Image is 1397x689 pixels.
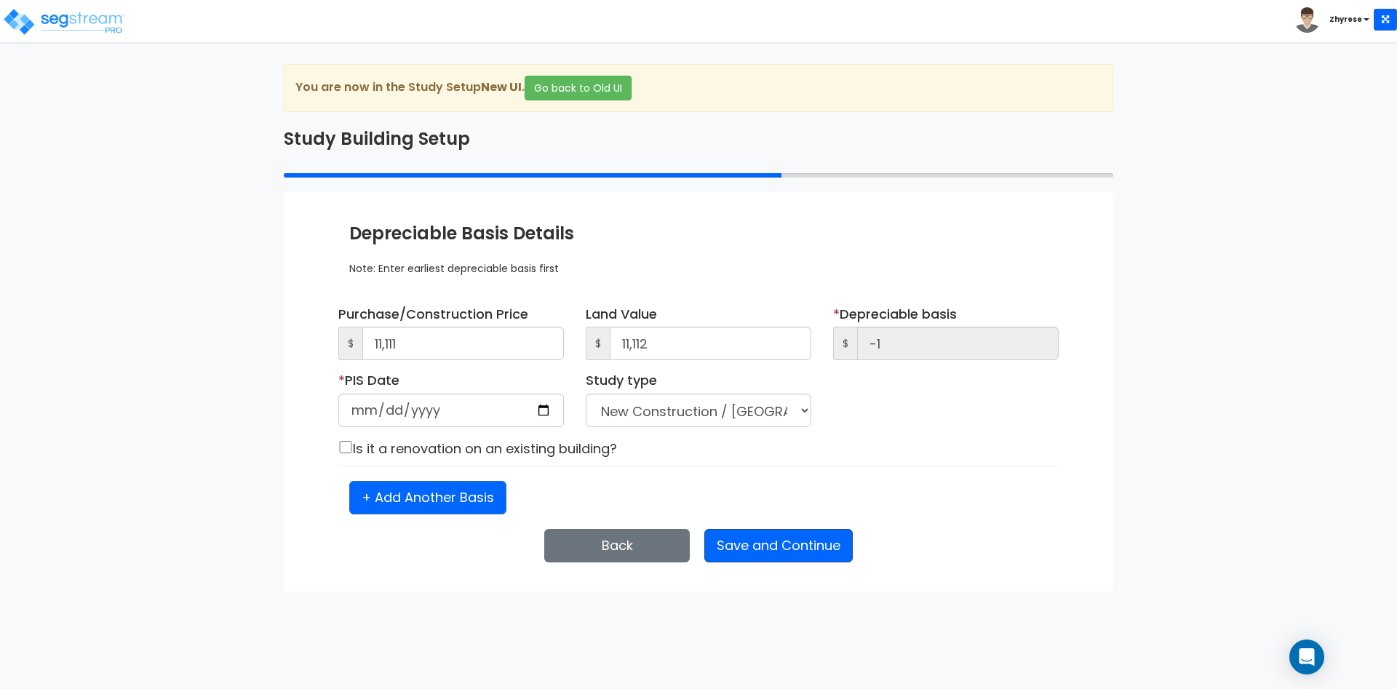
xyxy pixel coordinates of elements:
[327,438,1070,458] div: Is it a renovation on an existing building?
[349,481,506,514] button: + Add Another Basis
[284,64,1113,112] div: You are now in the Study Setup .
[362,327,564,360] input: Enter purchase/construction price
[1289,640,1324,674] div: Open Intercom Messenger
[704,529,853,562] button: Save and Continue
[338,305,528,324] label: Purchase/Construction Price
[833,305,957,324] label: Depreciable basis
[2,7,126,36] img: logo_pro_r.png
[544,529,690,562] button: Back
[586,371,657,390] label: Study type
[1294,7,1320,33] img: avatar.png
[525,76,632,100] button: Go back to Old UI
[349,221,1048,246] div: Depreciable Basis Details
[338,327,362,360] span: $
[338,371,399,390] label: PIS Date
[273,127,1124,151] div: Study Building Setup
[586,305,657,324] label: Land Value
[833,327,857,360] span: $
[338,394,564,427] input: Select date
[349,247,1048,276] div: Note: Enter earliest depreciable basis first
[1329,14,1362,25] b: Zhyrese
[481,79,522,95] strong: New UI
[857,327,1059,360] input: Enter depreciable basis
[586,327,610,360] span: $
[610,327,811,360] input: Enter land value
